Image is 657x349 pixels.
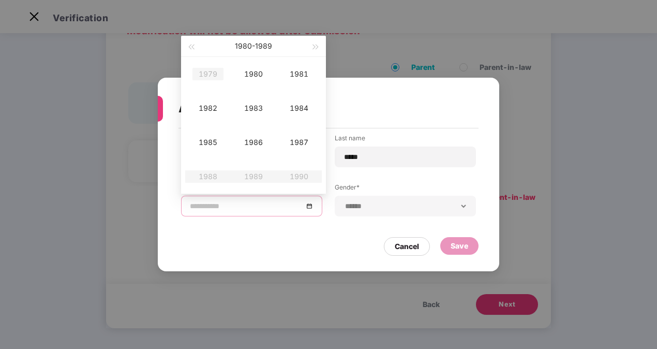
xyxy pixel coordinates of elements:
[395,241,419,252] div: Cancel
[283,68,315,80] div: 1981
[185,125,231,159] td: 1985
[185,57,231,91] td: 1979
[192,136,223,149] div: 1985
[238,102,269,114] div: 1983
[192,68,223,80] div: 1979
[238,136,269,149] div: 1986
[231,125,276,159] td: 1986
[238,68,269,80] div: 1980
[276,57,322,91] td: 1981
[185,91,231,125] td: 1982
[178,88,454,128] div: Add Mother
[335,134,476,147] label: Last name
[231,91,276,125] td: 1983
[235,36,272,56] button: 1980-1989
[335,183,476,196] label: Gender*
[451,240,468,252] div: Save
[283,102,315,114] div: 1984
[283,136,315,149] div: 1987
[192,102,223,114] div: 1982
[276,91,322,125] td: 1984
[231,57,276,91] td: 1980
[276,125,322,159] td: 1987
